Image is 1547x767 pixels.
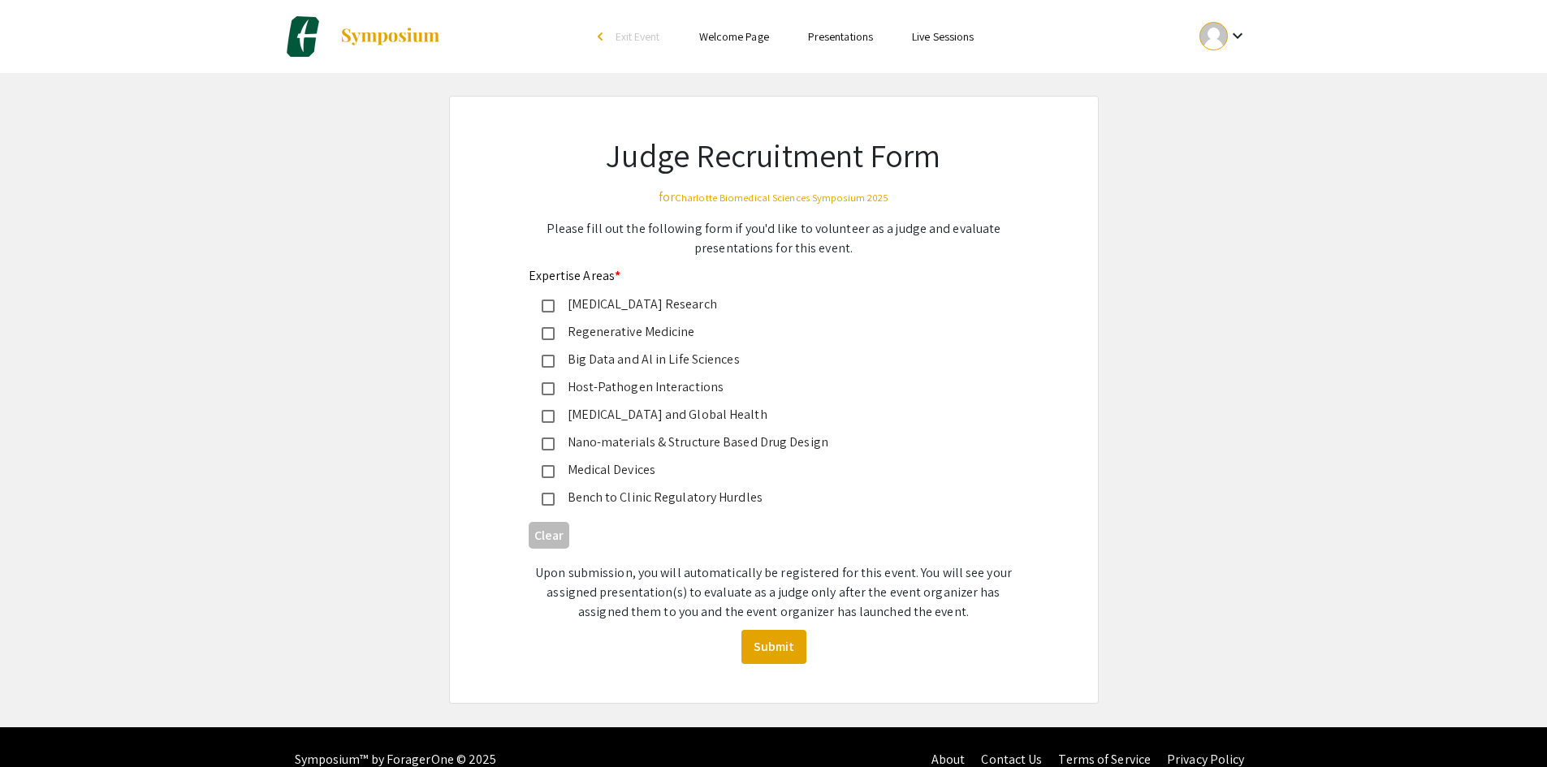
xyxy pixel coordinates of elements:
img: Charlotte Biomedical Sciences Symposium 2025 [283,16,323,57]
p: Please fill out the following form if you'd like to volunteer as a judge and evaluate presentatio... [529,219,1019,258]
div: Bench to Clinic Regulatory Hurdles [555,488,980,507]
div: [MEDICAL_DATA] Research [555,295,980,314]
h1: Judge Recruitment Form [529,136,1019,175]
button: Submit [741,630,806,664]
button: Expand account dropdown [1182,18,1264,54]
small: Charlotte Biomedical Sciences Symposium 2025 [675,191,888,205]
a: Live Sessions [912,29,974,44]
div: arrow_back_ios [598,32,607,41]
div: Big Data and Al in Life Sciences [555,350,980,369]
a: Welcome Page [699,29,769,44]
div: [MEDICAL_DATA] and Global Health [555,405,980,424]
mat-label: Expertise Areas [529,267,621,284]
a: Charlotte Biomedical Sciences Symposium 2025 [283,16,441,57]
div: Nano-materials & Structure Based Drug Design [555,433,980,452]
mat-icon: Expand account dropdown [1228,26,1247,45]
p: Upon submission, you will automatically be registered for this event. You will see your assigned ... [529,563,1019,622]
div: Host-Pathogen Interactions [555,377,980,397]
img: Symposium by ForagerOne [339,27,441,46]
button: Clear [529,522,569,549]
a: Presentations [808,29,873,44]
iframe: Chat [12,694,69,755]
div: for [529,187,1019,207]
div: Medical Devices [555,460,980,480]
span: Exit Event [616,29,660,44]
div: Regenerative Medicine [555,322,980,342]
